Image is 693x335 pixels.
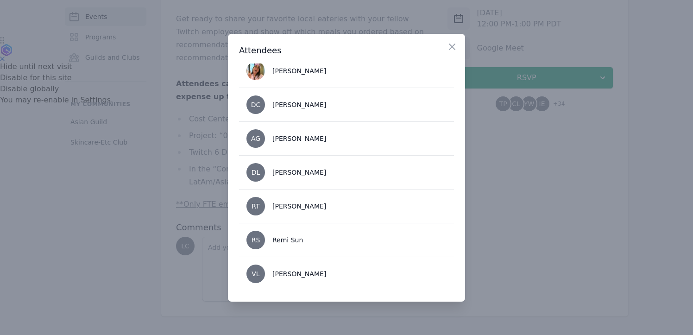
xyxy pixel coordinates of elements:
div: [PERSON_NAME] [272,168,326,177]
div: [PERSON_NAME] [272,202,326,211]
div: [PERSON_NAME] [272,66,326,76]
div: Remi Sun [272,235,303,245]
span: RS [252,237,260,243]
span: VL [252,271,259,277]
span: DC [251,101,261,108]
h3: Attendees [239,45,454,56]
div: [PERSON_NAME] [272,269,326,278]
span: RT [252,203,259,209]
span: DL [252,169,260,176]
div: [PERSON_NAME] [272,134,326,143]
div: [PERSON_NAME] [272,100,326,109]
span: AG [251,135,260,142]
